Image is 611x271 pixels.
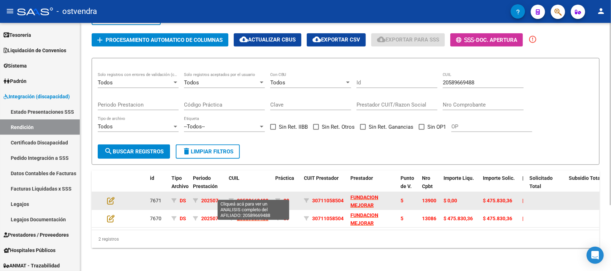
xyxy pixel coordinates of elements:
[201,198,218,203] span: 202507
[312,35,321,44] mat-icon: cloud_download
[422,216,436,221] span: 13086
[4,46,66,54] span: Liquidación de Convenios
[4,62,27,70] span: Sistema
[176,144,240,159] button: Limpiar filtros
[4,262,60,270] span: ANMAT - Trazabilidad
[171,175,189,189] span: Tipo Archivo
[350,175,373,181] span: Prestador
[4,77,26,85] span: Padrón
[6,7,14,15] mat-icon: menu
[427,123,446,131] span: Sin OP1
[279,123,308,131] span: Sin Ret. IIBB
[104,148,164,155] span: Buscar registros
[587,247,604,264] div: Open Intercom Messenger
[184,79,199,86] span: Todos
[150,175,154,181] span: id
[234,33,301,46] button: Actualizar CBUs
[169,171,190,202] datatable-header-cell: Tipo Archivo
[275,175,294,181] span: Práctica
[226,171,272,202] datatable-header-cell: CUIL
[350,194,389,249] span: FUNDACION MEJORAR ESTUDIANDO TRABAJANDO PARA ASCENDER SOCIALMENTE ( M.E.T.A.S.)
[4,246,55,254] span: Hospitales Públicos
[569,175,602,181] span: Subsidio Total
[270,79,285,86] span: Todos
[92,230,600,248] div: 2 registros
[4,93,70,100] span: Integración (discapacidad)
[377,35,385,44] mat-icon: cloud_download
[522,175,524,181] span: |
[476,37,517,43] span: Doc. Apertura
[301,171,348,202] datatable-header-cell: CUIT Prestador
[312,198,344,203] span: 30711058504
[57,4,97,19] span: - ostvendra
[348,171,398,202] datatable-header-cell: Prestador
[401,175,414,189] span: Punto de V.
[527,171,566,202] datatable-header-cell: Solicitado Total
[304,175,339,181] span: CUIT Prestador
[98,79,113,86] span: Todos
[201,216,218,221] span: 202507
[307,33,366,46] button: Exportar CSV
[456,37,476,43] span: -
[180,216,186,221] span: DS
[522,216,524,221] span: |
[422,175,433,189] span: Nro Cpbt
[98,123,113,130] span: Todos
[239,35,248,44] mat-icon: cloud_download
[441,171,480,202] datatable-header-cell: Importe Liqu.
[184,123,205,130] span: --Todos--
[450,33,523,46] button: -Doc. Apertura
[283,198,289,203] span: 89
[443,198,457,203] span: $ 0,00
[312,216,344,221] span: 30711058504
[369,123,413,131] span: Sin Ret. Ganancias
[239,36,296,43] span: Actualizar CBUs
[312,36,360,43] span: Exportar CSV
[98,144,170,159] button: Buscar registros
[398,171,419,202] datatable-header-cell: Punto de V.
[180,198,186,203] span: DS
[147,171,169,202] datatable-header-cell: id
[483,198,512,203] span: $ 475.830,36
[350,212,389,267] span: FUNDACION MEJORAR ESTUDIANDO TRABAJANDO PARA ASCENDER SOCIALMENTE ( M.E.T.A.S.)
[522,198,524,203] span: |
[237,216,268,221] span: 20589669488
[519,171,527,202] datatable-header-cell: |
[283,216,289,221] span: 89
[4,31,31,39] span: Tesorería
[96,36,104,44] mat-icon: add
[272,171,301,202] datatable-header-cell: Práctica
[4,231,69,239] span: Prestadores / Proveedores
[377,36,439,43] span: Exportar para SSS
[483,216,512,221] span: $ 475.830,36
[597,7,605,15] mat-icon: person
[529,175,553,189] span: Solicitado Total
[193,175,218,189] span: Periodo Prestación
[182,148,233,155] span: Limpiar filtros
[106,37,223,43] span: Procesamiento automatico de columnas
[483,175,515,181] span: Importe Solic.
[528,35,537,44] mat-icon: error_outline
[104,147,113,156] mat-icon: search
[401,216,403,221] span: 5
[371,33,445,46] button: Exportar para SSS
[229,175,239,181] span: CUIL
[480,171,519,202] datatable-header-cell: Importe Solic.
[182,147,191,156] mat-icon: delete
[150,197,166,205] div: 7671
[419,171,441,202] datatable-header-cell: Nro Cpbt
[322,123,355,131] span: Sin Ret. Otros
[150,215,166,223] div: 7670
[190,171,226,202] datatable-header-cell: Periodo Prestación
[566,171,605,202] datatable-header-cell: Subsidio Total
[401,198,403,203] span: 5
[92,33,228,46] button: Procesamiento automatico de columnas
[443,216,473,221] span: $ 475.830,36
[422,198,436,203] span: 13900
[237,198,268,203] span: 20589669488
[443,175,474,181] span: Importe Liqu.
